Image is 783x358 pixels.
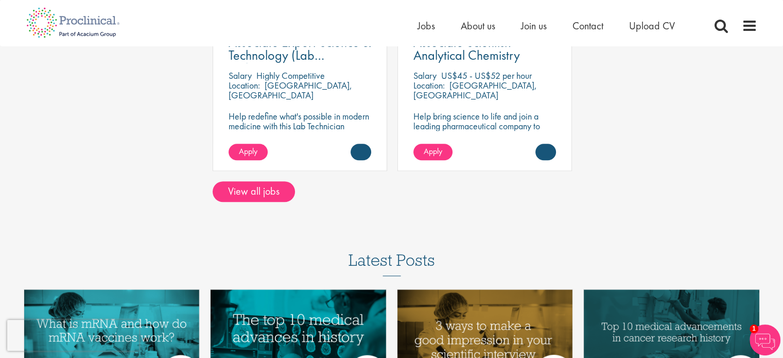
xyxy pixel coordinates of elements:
[256,70,325,81] p: Highly Competitive
[572,19,603,32] a: Contact
[413,111,556,160] p: Help bring science to life and join a leading pharmaceutical company to play a key role in delive...
[239,146,257,157] span: Apply
[229,111,371,141] p: Help redefine what's possible in modern medicine with this Lab Technician Associate Expert Scienc...
[229,70,252,81] span: Salary
[461,19,495,32] a: About us
[521,19,547,32] a: Join us
[750,325,780,355] img: Chatbot
[750,325,758,333] span: 1
[424,146,442,157] span: Apply
[7,320,139,351] iframe: reCAPTCHA
[213,181,295,202] a: View all jobs
[413,79,537,101] p: [GEOGRAPHIC_DATA], [GEOGRAPHIC_DATA]
[417,19,435,32] a: Jobs
[229,79,260,91] span: Location:
[229,33,371,77] span: Associate Expert Science & Technology (Lab Technician)
[413,70,437,81] span: Salary
[413,36,556,62] a: Associate Scientist: Analytical Chemistry
[229,79,352,101] p: [GEOGRAPHIC_DATA], [GEOGRAPHIC_DATA]
[349,251,435,276] h3: Latest Posts
[413,144,453,160] a: Apply
[413,33,520,64] span: Associate Scientist: Analytical Chemistry
[413,79,445,91] span: Location:
[629,19,675,32] a: Upload CV
[229,144,268,160] a: Apply
[229,36,371,62] a: Associate Expert Science & Technology (Lab Technician)
[441,70,532,81] p: US$45 - US$52 per hour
